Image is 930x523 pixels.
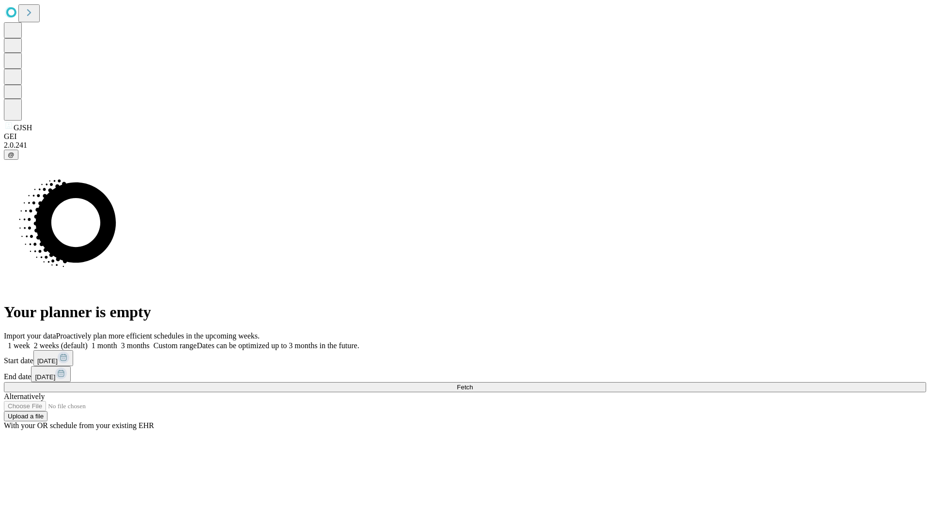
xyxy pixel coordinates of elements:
div: Start date [4,350,926,366]
h1: Your planner is empty [4,303,926,321]
span: GJSH [14,123,32,132]
div: End date [4,366,926,382]
span: Custom range [154,341,197,350]
span: 2 weeks (default) [34,341,88,350]
span: 1 month [92,341,117,350]
button: [DATE] [31,366,71,382]
span: @ [8,151,15,158]
span: 1 week [8,341,30,350]
span: Alternatively [4,392,45,400]
span: Dates can be optimized up to 3 months in the future. [197,341,359,350]
button: @ [4,150,18,160]
div: 2.0.241 [4,141,926,150]
button: [DATE] [33,350,73,366]
button: Fetch [4,382,926,392]
span: Proactively plan more efficient schedules in the upcoming weeks. [56,332,260,340]
div: GEI [4,132,926,141]
span: 3 months [121,341,150,350]
span: [DATE] [35,373,55,381]
span: With your OR schedule from your existing EHR [4,421,154,430]
span: Fetch [457,384,473,391]
span: [DATE] [37,357,58,365]
span: Import your data [4,332,56,340]
button: Upload a file [4,411,47,421]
